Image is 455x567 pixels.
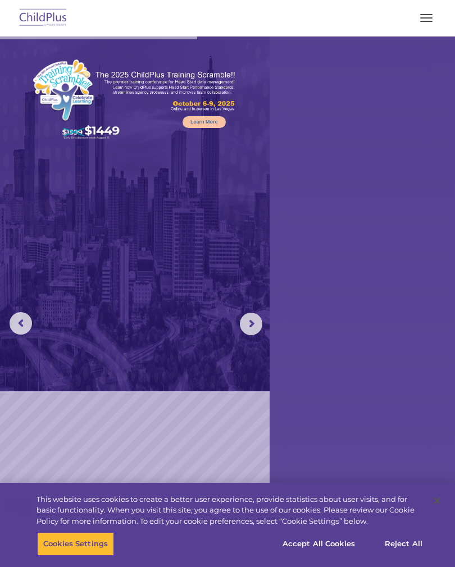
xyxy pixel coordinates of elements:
div: This website uses cookies to create a better user experience, provide statistics about user visit... [37,494,424,527]
img: ChildPlus by Procare Solutions [17,5,70,31]
button: Reject All [368,532,439,556]
a: Learn More [183,116,226,128]
button: Cookies Settings [37,532,114,556]
button: Accept All Cookies [276,532,361,556]
button: Close [425,488,449,513]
